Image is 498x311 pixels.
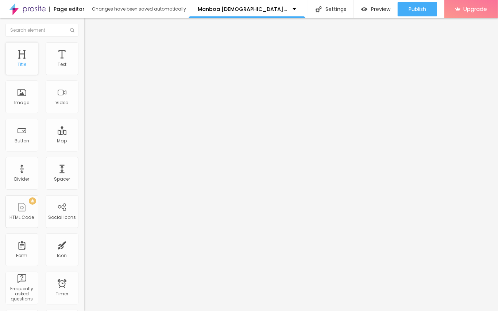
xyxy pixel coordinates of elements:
[409,6,426,12] span: Publish
[463,6,487,12] span: Upgrade
[57,138,67,143] div: Map
[15,100,30,105] div: Image
[316,6,322,12] img: Icone
[371,6,390,12] span: Preview
[361,6,367,12] img: view-1.svg
[15,138,29,143] div: Button
[92,7,186,11] div: Changes have been saved automatically
[18,62,26,67] div: Title
[70,28,74,32] img: Icone
[48,215,76,220] div: Social Icons
[56,100,69,105] div: Video
[58,62,66,67] div: Text
[15,177,30,182] div: Divider
[54,177,70,182] div: Spacer
[84,18,498,311] iframe: Editor
[57,253,67,258] div: Icon
[10,215,34,220] div: HTML Code
[354,2,398,16] button: Preview
[5,24,78,37] input: Search element
[16,253,28,258] div: Form
[49,7,85,12] div: Page editor
[56,291,68,296] div: Timer
[398,2,437,16] button: Publish
[7,286,36,302] div: Frequently asked questions
[198,7,287,12] p: Manboa [DEMOGRAPHIC_DATA][MEDICAL_DATA] Capsules [GEOGRAPHIC_DATA]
